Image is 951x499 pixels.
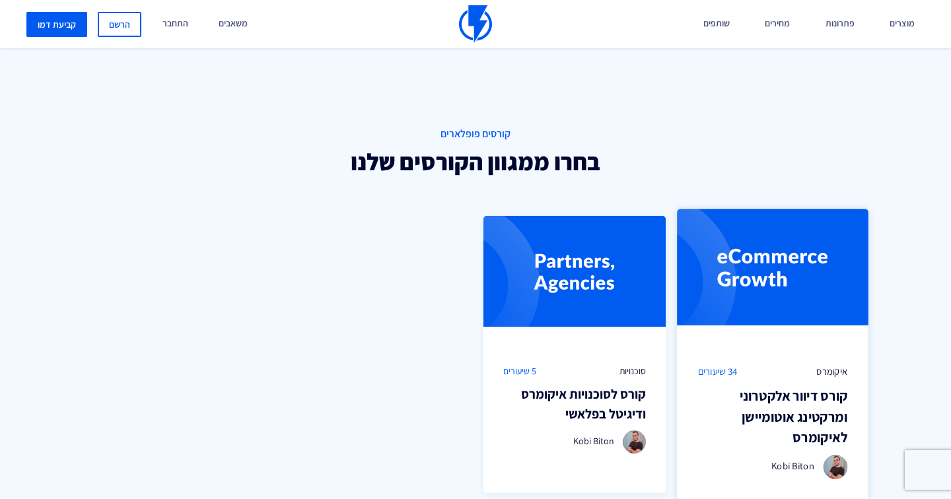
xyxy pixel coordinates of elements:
h2: בחרו ממגוון הקורסים שלנו [79,149,872,175]
h3: קורס לסוכנויות איקומרס ודיגיטל בפלאשי [503,384,646,424]
span: סוכנויות [619,364,646,378]
a: קביעת דמו [26,12,87,37]
span: קורסים פופלארים [79,127,872,142]
a: סוכנויות 5 שיעורים קורס לסוכנויות איקומרס ודיגיטל בפלאשי Kobi Biton [483,216,666,493]
span: Kobi Biton [771,459,814,472]
span: איקומרס [816,365,847,379]
h3: קורס דיוור אלקטרוני ומרקטינג אוטומיישן לאיקומרס [698,385,848,448]
a: הרשם [98,12,141,37]
span: 5 שיעורים [503,364,536,378]
span: Kobi Biton [573,435,614,447]
span: 34 שיעורים [698,365,738,379]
